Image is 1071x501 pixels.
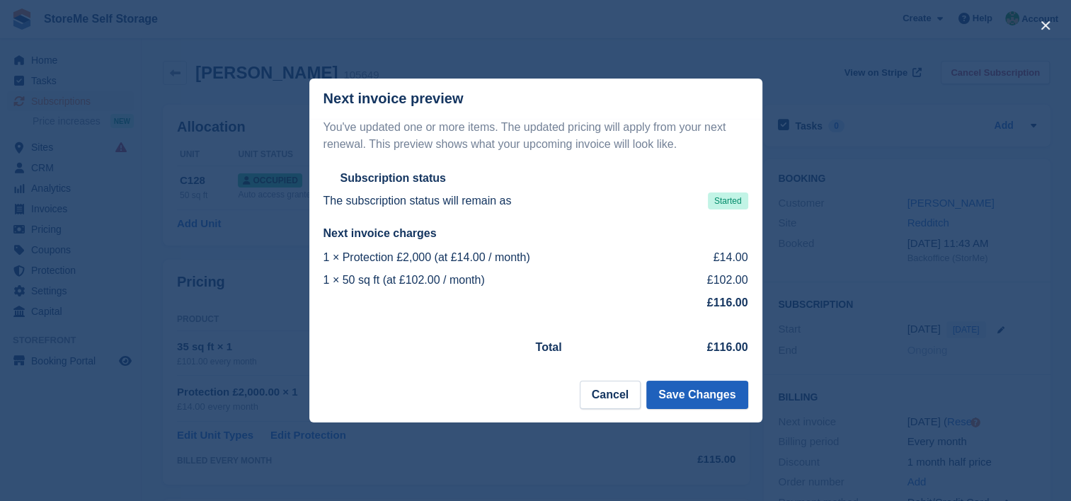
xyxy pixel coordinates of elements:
strong: £116.00 [707,341,748,353]
button: Save Changes [646,381,748,409]
p: You've updated one or more items. The updated pricing will apply from your next renewal. This pre... [323,119,748,153]
td: 1 × 50 sq ft (at £102.00 / month) [323,269,678,292]
td: £102.00 [677,269,748,292]
p: The subscription status will remain as [323,192,512,209]
h2: Next invoice charges [323,226,748,241]
button: close [1034,14,1057,37]
p: Next invoice preview [323,91,464,107]
td: 1 × Protection £2,000 (at £14.00 / month) [323,246,678,269]
strong: £116.00 [707,296,748,309]
td: £14.00 [677,246,748,269]
strong: Total [536,341,562,353]
button: Cancel [580,381,641,409]
h2: Subscription status [340,171,446,185]
span: Started [708,192,748,209]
